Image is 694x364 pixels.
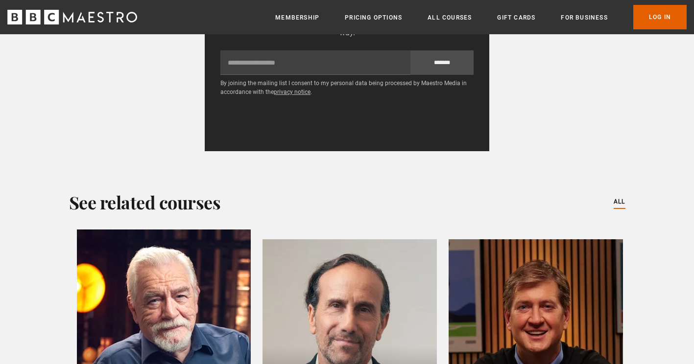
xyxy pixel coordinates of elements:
[428,13,472,23] a: All Courses
[633,5,687,29] a: Log In
[497,13,535,23] a: Gift Cards
[345,13,402,23] a: Pricing Options
[220,79,474,96] p: By joining the mailing list I consent to my personal data being processed by Maestro Media in acc...
[614,197,625,207] a: All
[275,5,687,29] nav: Primary
[561,13,607,23] a: For business
[69,190,221,214] h2: See related courses
[7,10,137,24] svg: BBC Maestro
[274,89,311,95] a: privacy notice
[275,13,319,23] a: Membership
